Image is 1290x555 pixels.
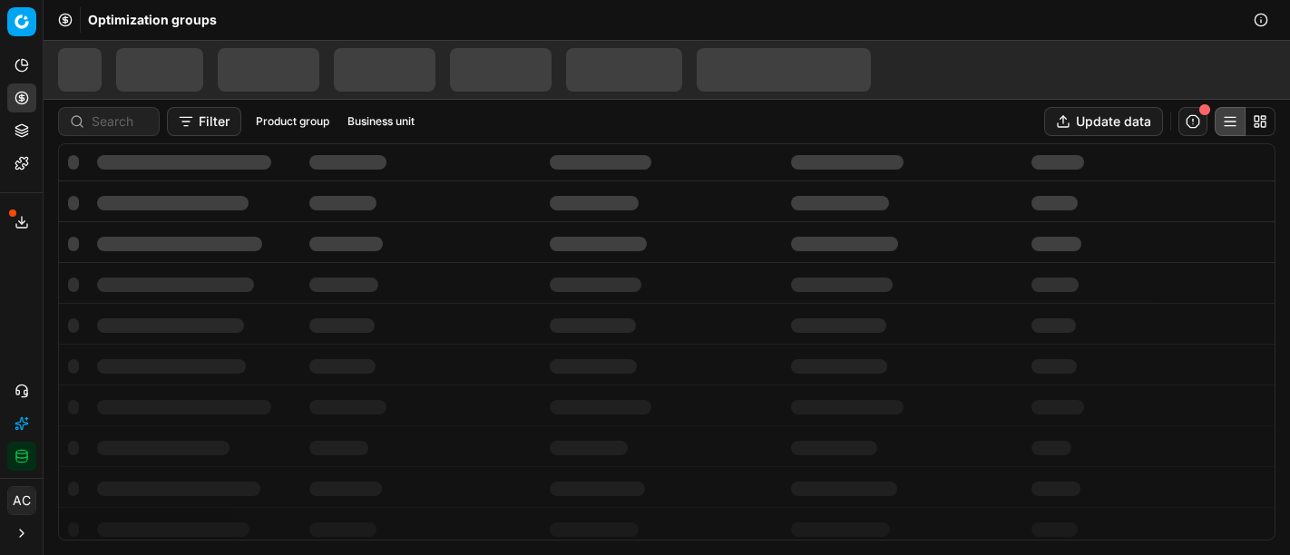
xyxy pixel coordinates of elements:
[340,111,422,132] button: Business unit
[88,11,217,29] span: Optimization groups
[167,107,241,136] button: Filter
[92,112,148,131] input: Search
[8,487,35,514] span: AC
[249,111,337,132] button: Product group
[1044,107,1163,136] button: Update data
[7,486,36,515] button: AC
[88,11,217,29] nav: breadcrumb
